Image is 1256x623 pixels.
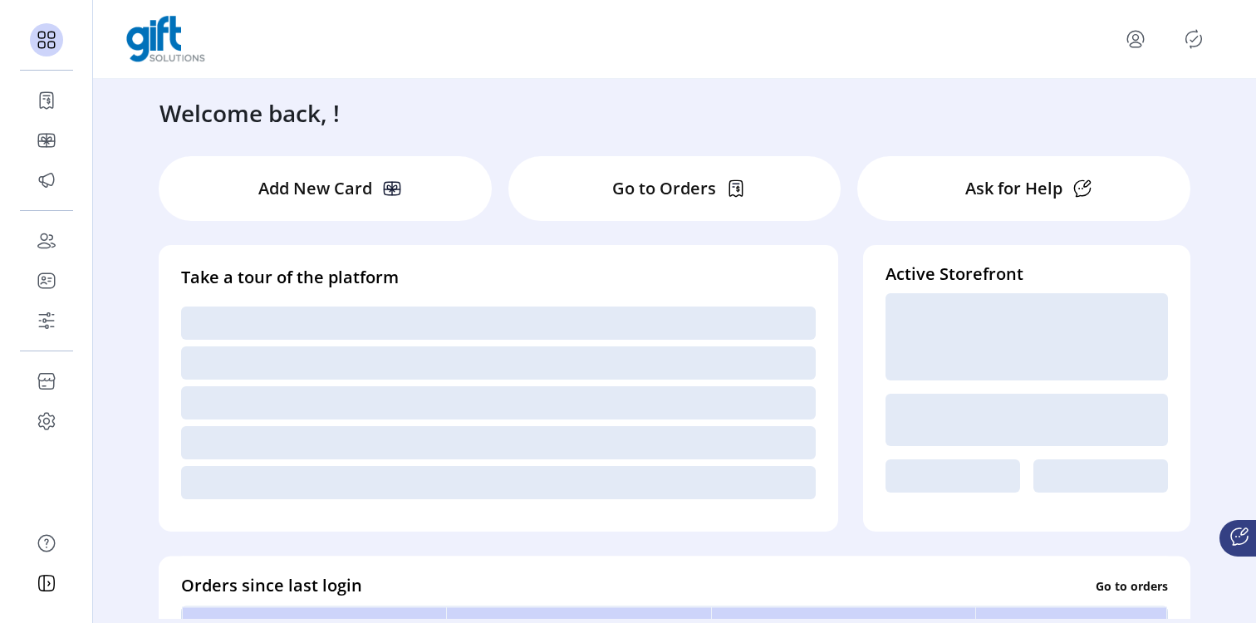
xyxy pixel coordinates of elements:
button: Publisher Panel [1180,26,1207,52]
h4: Active Storefront [886,262,1168,287]
img: logo [126,16,205,62]
p: Go to orders [1096,576,1168,594]
h4: Orders since last login [181,573,362,598]
p: Add New Card [258,176,372,201]
h3: Welcome back, ! [159,96,340,130]
button: menu [1122,26,1149,52]
p: Go to Orders [612,176,716,201]
p: Ask for Help [965,176,1062,201]
h4: Take a tour of the platform [181,265,816,290]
